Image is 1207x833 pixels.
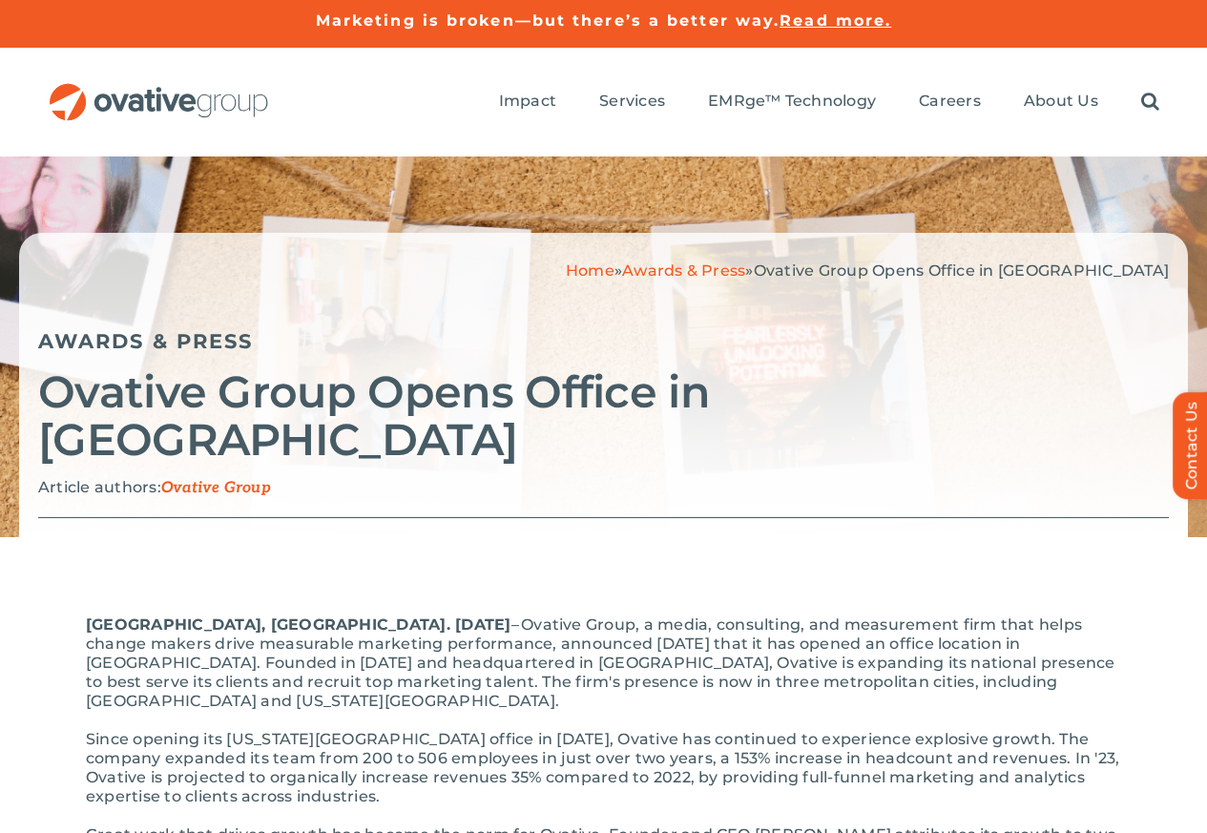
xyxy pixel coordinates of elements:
[622,261,745,280] a: Awards & Press
[161,479,271,497] span: Ovative Group
[316,11,780,30] a: Marketing is broken—but there’s a better way.
[780,11,891,30] a: Read more.
[754,261,1169,280] span: Ovative Group Opens Office in [GEOGRAPHIC_DATA]
[1024,92,1098,113] a: About Us
[566,261,1169,280] span: » »
[919,92,981,111] span: Careers
[48,81,270,99] a: OG_Full_horizontal_RGB
[499,92,556,111] span: Impact
[599,92,665,113] a: Services
[599,92,665,111] span: Services
[86,730,1119,805] span: Since opening its [US_STATE][GEOGRAPHIC_DATA] office in [DATE], Ovative has continued to experien...
[1141,92,1159,113] a: Search
[38,329,253,353] a: Awards & Press
[499,92,556,113] a: Impact
[566,261,614,280] a: Home
[38,368,1169,464] h2: Ovative Group Opens Office in [GEOGRAPHIC_DATA]
[919,92,981,113] a: Careers
[38,478,1169,498] p: Article authors:
[708,92,876,111] span: EMRge™ Technology
[1024,92,1098,111] span: About Us
[86,615,511,634] span: [GEOGRAPHIC_DATA], [GEOGRAPHIC_DATA]. [DATE]
[499,72,1159,133] nav: Menu
[86,615,1115,710] span: – Ovative Group, a media, consulting, and measurement firm that helps change makers drive measura...
[708,92,876,113] a: EMRge™ Technology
